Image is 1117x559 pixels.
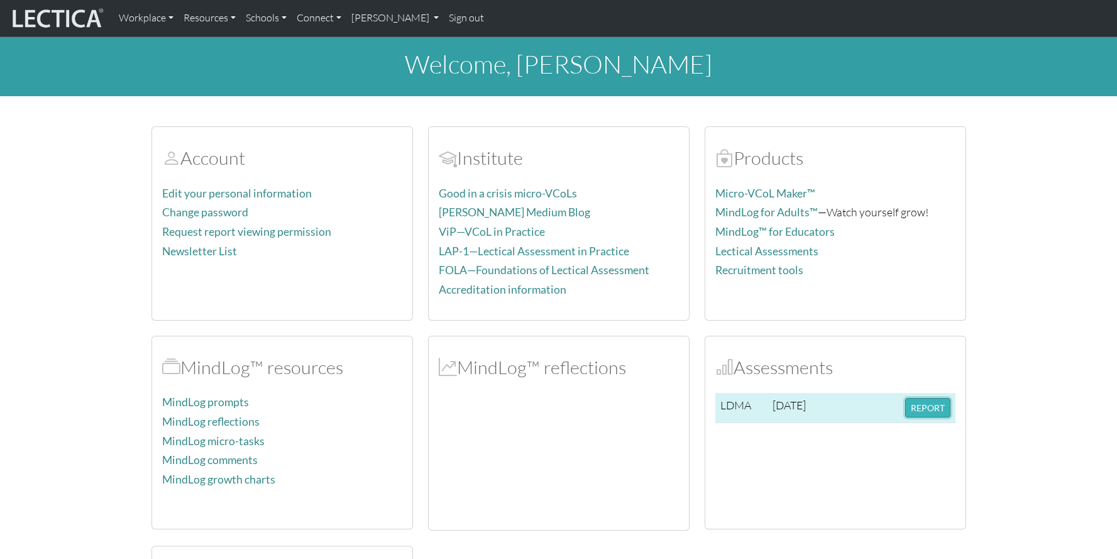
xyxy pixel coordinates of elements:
[162,434,265,448] a: MindLog micro-tasks
[439,263,649,277] a: FOLA—Foundations of Lectical Assessment
[905,398,950,418] button: REPORT
[162,453,258,467] a: MindLog comments
[162,473,275,486] a: MindLog growth charts
[114,5,179,31] a: Workplace
[715,393,768,423] td: LDMA
[162,225,331,238] a: Request report viewing permission
[162,147,180,169] span: Account
[241,5,292,31] a: Schools
[439,187,577,200] a: Good in a crisis micro-VCoLs
[439,206,590,219] a: [PERSON_NAME] Medium Blog
[715,147,955,169] h2: Products
[715,203,955,221] p: —Watch yourself grow!
[715,187,815,200] a: Micro-VCoL Maker™
[9,6,104,30] img: lecticalive
[162,206,248,219] a: Change password
[439,147,457,169] span: Account
[179,5,241,31] a: Resources
[162,396,249,409] a: MindLog prompts
[439,147,679,169] h2: Institute
[162,187,312,200] a: Edit your personal information
[444,5,489,31] a: Sign out
[715,263,803,277] a: Recruitment tools
[715,147,734,169] span: Products
[773,398,806,412] span: [DATE]
[292,5,346,31] a: Connect
[346,5,444,31] a: [PERSON_NAME]
[439,283,566,296] a: Accreditation information
[439,245,629,258] a: LAP-1—Lectical Assessment in Practice
[162,415,260,428] a: MindLog reflections
[439,225,545,238] a: ViP—VCoL in Practice
[439,357,679,379] h2: MindLog™ reflections
[715,357,955,379] h2: Assessments
[715,225,835,238] a: MindLog™ for Educators
[715,356,734,379] span: Assessments
[162,356,180,379] span: MindLog™ resources
[439,356,457,379] span: MindLog
[715,245,818,258] a: Lectical Assessments
[162,245,237,258] a: Newsletter List
[162,147,402,169] h2: Account
[162,357,402,379] h2: MindLog™ resources
[715,206,818,219] a: MindLog for Adults™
